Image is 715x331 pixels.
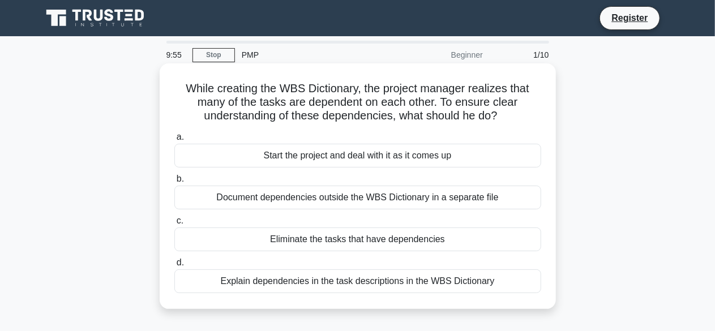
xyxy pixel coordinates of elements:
[174,144,541,167] div: Start the project and deal with it as it comes up
[160,44,192,66] div: 9:55
[192,48,235,62] a: Stop
[177,174,184,183] span: b.
[174,269,541,293] div: Explain dependencies in the task descriptions in the WBS Dictionary
[490,44,556,66] div: 1/10
[174,186,541,209] div: Document dependencies outside the WBS Dictionary in a separate file
[391,44,490,66] div: Beginner
[235,44,391,66] div: PMP
[177,132,184,141] span: a.
[174,227,541,251] div: Eliminate the tasks that have dependencies
[173,81,542,123] h5: While creating the WBS Dictionary, the project manager realizes that many of the tasks are depend...
[177,257,184,267] span: d.
[605,11,654,25] a: Register
[177,216,183,225] span: c.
